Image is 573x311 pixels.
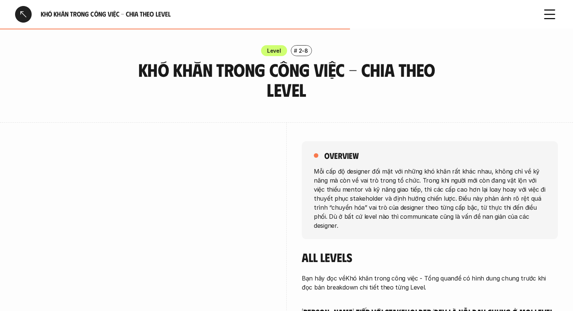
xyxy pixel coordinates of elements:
a: Khó khăn trong công việc - Tổng quan [345,274,454,282]
p: Bạn hãy đọc về để có hình dung chung trước khi đọc bản breakdown chi tiết theo từng Level. [302,274,558,292]
p: Mỗi cấp độ designer đối mặt với những khó khăn rất khác nhau, không chỉ về kỹ năng mà còn về vai ... [314,166,546,230]
p: 2-8 [299,47,308,55]
h6: Khó khăn trong công việc - Chia theo Level [41,10,532,18]
h4: All Levels [302,250,558,264]
h5: overview [324,150,359,161]
h3: Khó khăn trong công việc - Chia theo Level [127,60,447,100]
h6: # [294,48,297,53]
p: Level [267,47,281,55]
